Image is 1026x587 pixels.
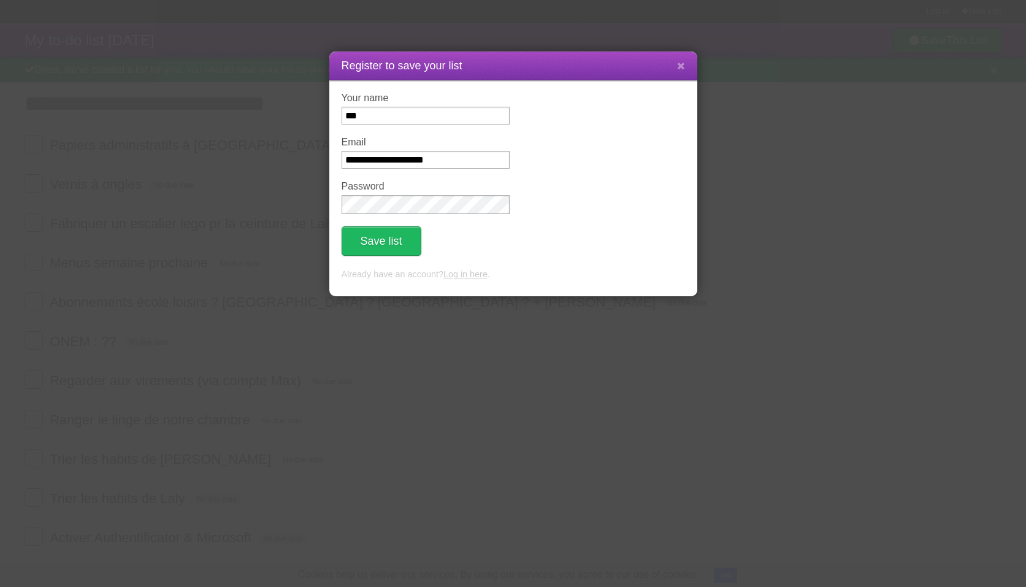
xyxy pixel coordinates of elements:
button: Save list [342,226,421,256]
a: Log in here [443,269,488,279]
h1: Register to save your list [342,58,685,74]
label: Password [342,181,510,192]
label: Email [342,137,510,148]
p: Already have an account? . [342,268,685,282]
label: Your name [342,93,510,104]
